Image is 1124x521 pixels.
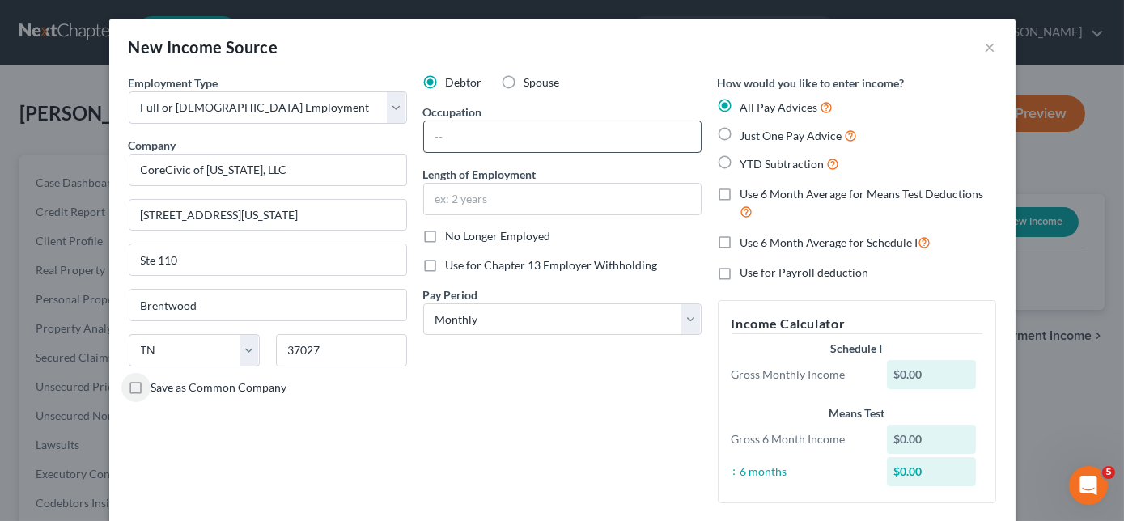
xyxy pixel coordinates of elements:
span: Just One Pay Advice [740,129,842,142]
span: Use 6 Month Average for Schedule I [740,235,918,249]
button: × [985,37,996,57]
span: Employment Type [129,76,218,90]
div: Means Test [732,405,982,421]
div: Schedule I [732,341,982,357]
input: Unit, Suite, etc... [129,244,406,275]
input: ex: 2 years [424,184,701,214]
input: Enter city... [129,290,406,320]
span: Pay Period [423,288,478,302]
span: Debtor [446,75,482,89]
label: Occupation [423,104,482,121]
input: Enter zip... [276,334,407,366]
span: No Longer Employed [446,229,551,243]
div: New Income Source [129,36,278,58]
label: Length of Employment [423,166,537,183]
span: Spouse [524,75,560,89]
div: $0.00 [887,360,976,389]
input: -- [424,121,701,152]
div: $0.00 [887,425,976,454]
input: Search company by name... [129,154,407,186]
div: ÷ 6 months [723,464,880,480]
div: $0.00 [887,457,976,486]
iframe: Intercom live chat [1069,466,1108,505]
span: Save as Common Company [151,380,287,394]
div: Gross Monthly Income [723,366,880,383]
div: Gross 6 Month Income [723,431,880,447]
span: Use for Payroll deduction [740,265,869,279]
h5: Income Calculator [732,314,982,334]
span: Company [129,138,176,152]
span: Use for Chapter 13 Employer Withholding [446,258,658,272]
span: All Pay Advices [740,100,818,114]
span: 5 [1102,466,1115,479]
label: How would you like to enter income? [718,74,905,91]
input: Enter address... [129,200,406,231]
span: Use 6 Month Average for Means Test Deductions [740,187,984,201]
span: YTD Subtraction [740,157,825,171]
